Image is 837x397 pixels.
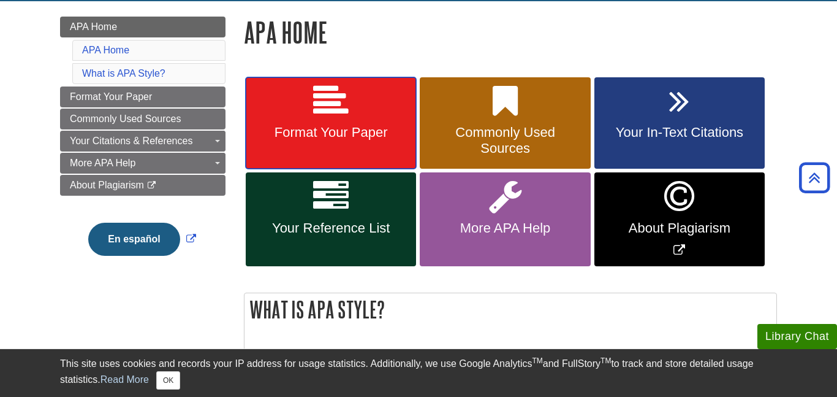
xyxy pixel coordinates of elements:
a: More APA Help [60,153,225,174]
div: Guide Page Menu [60,17,225,277]
h2: What is APA Style? [244,293,776,326]
div: This site uses cookies and records your IP address for usage statistics. Additionally, we use Goo... [60,357,777,390]
h1: APA Home [244,17,777,48]
span: More APA Help [429,220,581,236]
span: Your Reference List [255,220,407,236]
a: What is APA Style? [82,68,165,79]
button: En español [88,223,180,256]
a: APA Home [60,17,225,37]
span: More APA Help [70,158,135,168]
a: Link opens in new window [85,234,199,244]
a: APA Home [82,45,129,55]
a: Link opens in new window [594,172,765,266]
a: Commonly Used Sources [60,109,225,129]
button: Library Chat [757,324,837,349]
span: About Plagiarism [604,220,756,236]
span: Your Citations & References [70,136,192,146]
a: Your Citations & References [60,131,225,152]
a: Back to Top [795,169,834,186]
a: Commonly Used Sources [420,77,590,169]
sup: TM [600,357,611,365]
a: Your In-Text Citations [594,77,765,169]
span: About Plagiarism [70,180,144,190]
a: About Plagiarism [60,175,225,196]
a: Format Your Paper [246,77,416,169]
a: Read More [100,374,149,385]
span: APA Home [70,21,117,32]
span: Format Your Paper [255,125,407,141]
span: Commonly Used Sources [70,114,181,124]
span: Commonly Used Sources [429,125,581,156]
span: Format Your Paper [70,91,152,102]
a: Format Your Paper [60,87,225,107]
i: This link opens in a new window [146,182,157,190]
a: Your Reference List [246,172,416,266]
sup: TM [532,357,542,365]
a: More APA Help [420,172,590,266]
button: Close [156,371,180,390]
span: Your In-Text Citations [604,125,756,141]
